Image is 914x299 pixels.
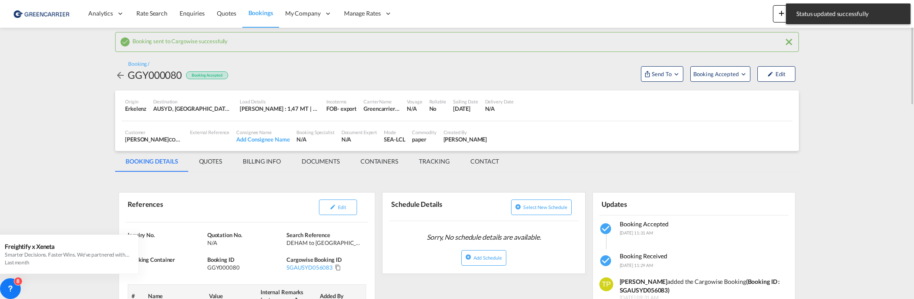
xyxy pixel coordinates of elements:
[207,256,235,263] span: Booking ID
[125,129,183,135] div: Customer
[9,9,180,18] body: Editor, editor2
[125,98,146,105] div: Origin
[240,98,319,105] div: Load Details
[186,71,228,80] div: Booking Accepted
[599,277,613,291] img: 52QHzMAAAAGSURBVAMAt2qQaq+hUecAAAAASUVORK5CYII=
[389,196,482,217] div: Schedule Details
[444,129,487,135] div: Created By
[453,98,478,105] div: Sailing Date
[651,70,673,78] span: Send To
[125,105,146,113] div: Erkelenz
[641,66,683,82] button: Open demo menu
[429,105,446,113] div: No
[338,204,346,210] span: Edit
[190,129,229,135] div: External Reference
[326,105,337,113] div: FOB
[412,135,436,143] div: paper
[515,204,521,210] md-icon: icon-plus-circle
[286,231,330,238] span: Search Reference
[128,264,205,271] div: N/A
[341,129,377,135] div: Document Expert
[776,10,809,16] span: New
[88,9,113,18] span: Analytics
[326,98,357,105] div: Incoterms
[485,98,514,105] div: Delivery Date
[620,230,653,235] span: [DATE] 11:31 AM
[296,129,334,135] div: Booking Specialist
[236,135,290,143] div: Add Consignee Name
[232,151,291,172] md-tab-item: BILLING INFO
[407,98,422,105] div: Voyage
[286,264,333,271] div: SGAUSYD056083
[296,135,334,143] div: N/A
[180,10,205,17] span: Enquiries
[364,98,400,105] div: Carrier Name
[620,220,669,228] span: Booking Accepted
[620,252,667,260] span: Booking Received
[207,239,285,247] div: N/A
[286,239,364,247] div: DEHAM to AUSYD/ 25 August, 2025
[115,70,126,80] md-icon: icon-arrow-left
[207,264,285,271] div: GGY000080
[429,98,446,105] div: Rollable
[248,9,273,16] span: Bookings
[330,204,336,210] md-icon: icon-pencil
[207,231,242,238] span: Quotation No.
[115,68,128,82] div: icon-arrow-left
[217,10,236,17] span: Quotes
[620,278,668,285] strong: [PERSON_NAME]
[350,151,409,172] md-tab-item: CONTAINERS
[384,135,405,143] div: SEA-LCL
[291,151,350,172] md-tab-item: DOCUMENTS
[511,199,571,215] button: icon-plus-circleSelect new schedule
[13,4,71,23] img: 1378a7308afe11ef83610d9e779c6b34.png
[776,8,787,18] md-icon: icon-plus 400-fg
[344,9,381,18] span: Manage Rates
[128,61,149,68] div: Booking /
[189,151,232,172] md-tab-item: QUOTES
[335,264,341,270] md-icon: Click to Copy
[236,129,290,135] div: Consignee Name
[767,71,773,77] md-icon: icon-pencil
[794,10,903,18] span: Status updated successfully
[125,135,183,143] div: [PERSON_NAME]
[153,98,233,105] div: Destination
[523,204,567,210] span: Select new schedule
[115,151,189,172] md-tab-item: BOOKING DETAILS
[407,105,422,113] div: N/A
[485,105,514,113] div: N/A
[461,250,506,266] button: icon-plus-circleAdd Schedule
[690,66,750,82] button: Open demo menu
[240,105,319,113] div: [PERSON_NAME] : 1,47 MT | Volumetric Wt : 8,70 CBM | Chargeable Wt : 8,70 W/M
[620,277,785,294] div: added the Cargowise Booking
[128,231,155,238] span: Inquiry No.
[132,35,228,45] span: Booking sent to Cargowise successfully
[444,135,487,143] div: Oliver Staender
[784,37,794,47] md-icon: icon-close
[773,5,812,23] button: icon-plus 400-fgNewicon-chevron-down
[285,9,321,18] span: My Company
[384,129,405,135] div: Mode
[423,229,544,245] span: Sorry, No schedule details are available.
[115,151,509,172] md-pagination-wrapper: Use the left and right arrow keys to navigate between tabs
[126,196,245,219] div: References
[757,66,795,82] button: icon-pencilEdit
[620,263,653,268] span: [DATE] 11:29 AM
[599,222,613,236] md-icon: icon-checkbox-marked-circle
[364,105,400,113] div: Greencarrier Consolidators
[599,254,613,268] md-icon: icon-checkbox-marked-circle
[620,278,780,294] strong: (Booking ID : SGAUSYD056083)
[128,68,182,82] div: GGY000080
[412,129,436,135] div: Commodity
[465,254,471,260] md-icon: icon-plus-circle
[169,136,280,143] span: CONTIBRIDGE SCHIFFAHRT UND SPEDITION GMBH
[337,105,357,113] div: - export
[473,255,502,260] span: Add Schedule
[693,70,740,78] span: Booking Accepted
[153,105,233,113] div: AUSYD, Sydney, Australia, Oceania, Oceania
[128,239,205,247] div: N/A
[453,105,478,113] div: 25 Aug 2025
[136,10,167,17] span: Rate Search
[120,37,130,47] md-icon: icon-checkbox-marked-circle
[460,151,509,172] md-tab-item: CONTACT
